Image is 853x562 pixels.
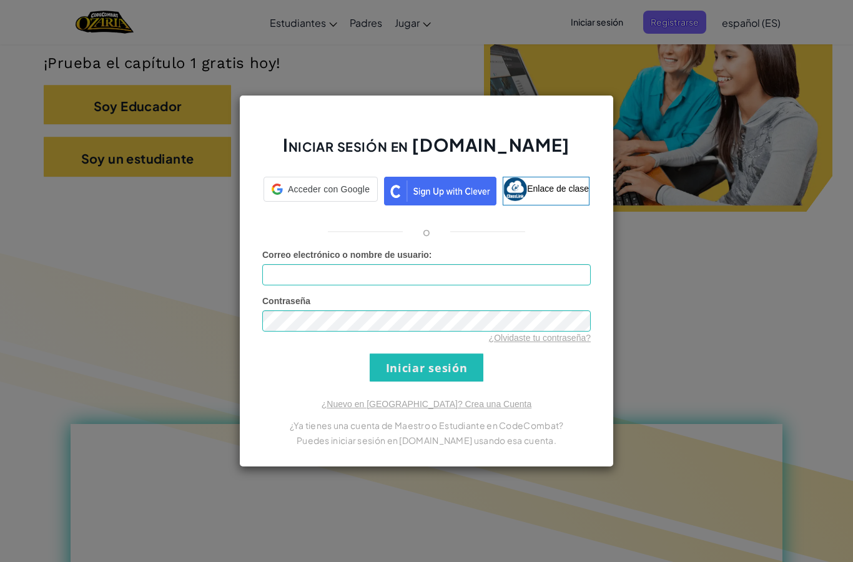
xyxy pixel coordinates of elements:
input: Iniciar sesión [370,353,483,382]
font: Acceder con Google [288,184,370,194]
font: : [429,250,432,260]
font: Enlace de clase [527,184,589,194]
img: classlink-logo-small.png [503,177,527,201]
a: ¿Nuevo en [GEOGRAPHIC_DATA]? Crea una Cuenta [322,399,531,409]
a: Acceder con Google [264,177,378,205]
font: ¿Ya tienes una cuenta de Maestro o Estudiante en CodeCombat? [290,420,564,431]
div: Acceder con Google [264,177,378,202]
font: o [423,224,430,239]
img: clever_sso_button@2x.png [384,177,496,205]
a: ¿Olvidaste tu contraseña? [489,333,591,343]
font: Contraseña [262,296,310,306]
font: Puedes iniciar sesión en [DOMAIN_NAME] usando esa cuenta. [297,435,556,446]
font: Iniciar sesión en [DOMAIN_NAME] [283,134,569,155]
font: Correo electrónico o nombre de usuario [262,250,429,260]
